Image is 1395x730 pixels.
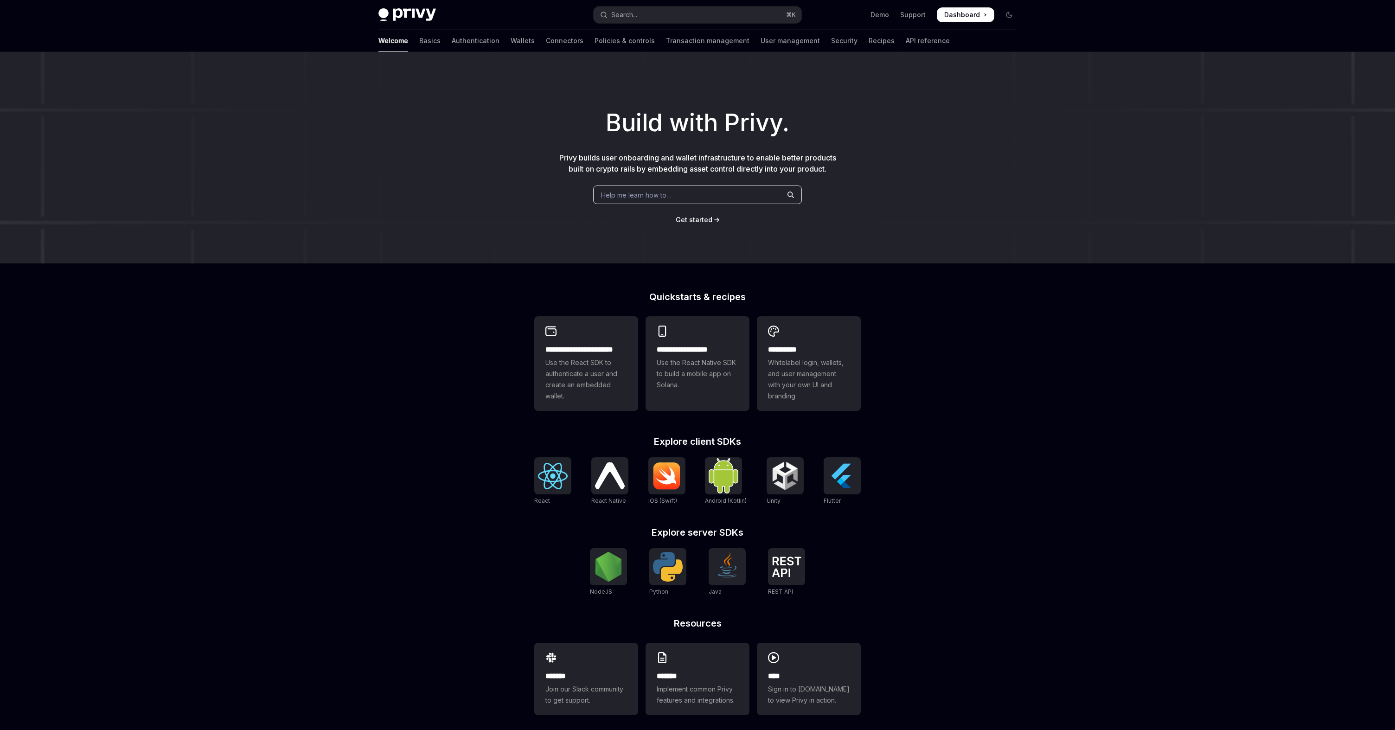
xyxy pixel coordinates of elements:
[595,30,655,52] a: Policies & controls
[757,316,861,411] a: **** *****Whitelabel login, wallets, and user management with your own UI and branding.
[705,457,747,506] a: Android (Kotlin)Android (Kotlin)
[15,105,1380,141] h1: Build with Privy.
[768,357,850,402] span: Whitelabel login, wallets, and user management with your own UI and branding.
[590,588,612,595] span: NodeJS
[906,30,950,52] a: API reference
[648,497,677,504] span: iOS (Swift)
[534,292,861,301] h2: Quickstarts & recipes
[831,30,857,52] a: Security
[378,8,436,21] img: dark logo
[545,684,627,706] span: Join our Slack community to get support.
[772,557,801,577] img: REST API
[534,528,861,537] h2: Explore server SDKs
[712,552,742,582] img: Java
[824,457,861,506] a: FlutterFlutter
[534,643,638,715] a: **** **Join our Slack community to get support.
[768,684,850,706] span: Sign in to [DOMAIN_NAME] to view Privy in action.
[786,11,796,19] span: ⌘ K
[559,153,836,173] span: Privy builds user onboarding and wallet infrastructure to enable better products built on crypto ...
[646,316,749,411] a: **** **** **** ***Use the React Native SDK to build a mobile app on Solana.
[590,548,627,596] a: NodeJSNodeJS
[870,10,889,19] a: Demo
[591,457,628,506] a: React NativeReact Native
[601,190,672,200] span: Help me learn how to…
[511,30,535,52] a: Wallets
[649,548,686,596] a: PythonPython
[419,30,441,52] a: Basics
[534,437,861,446] h2: Explore client SDKs
[534,497,550,504] span: React
[534,457,571,506] a: ReactReact
[646,643,749,715] a: **** **Implement common Privy features and integrations.
[761,30,820,52] a: User management
[1002,7,1017,22] button: Toggle dark mode
[709,588,722,595] span: Java
[611,9,637,20] div: Search...
[378,30,408,52] a: Welcome
[657,357,738,391] span: Use the React Native SDK to build a mobile app on Solana.
[944,10,980,19] span: Dashboard
[595,462,625,489] img: React Native
[827,461,857,491] img: Flutter
[676,215,712,224] a: Get started
[534,619,861,628] h2: Resources
[653,552,683,582] img: Python
[757,643,861,715] a: ****Sign in to [DOMAIN_NAME] to view Privy in action.
[770,461,800,491] img: Unity
[705,497,747,504] span: Android (Kotlin)
[767,497,781,504] span: Unity
[594,6,801,23] button: Open search
[676,216,712,224] span: Get started
[546,30,583,52] a: Connectors
[545,357,627,402] span: Use the React SDK to authenticate a user and create an embedded wallet.
[652,462,682,490] img: iOS (Swift)
[649,588,668,595] span: Python
[937,7,994,22] a: Dashboard
[666,30,749,52] a: Transaction management
[709,458,738,493] img: Android (Kotlin)
[657,684,738,706] span: Implement common Privy features and integrations.
[452,30,499,52] a: Authentication
[538,463,568,489] img: React
[824,497,841,504] span: Flutter
[768,588,793,595] span: REST API
[900,10,926,19] a: Support
[767,457,804,506] a: UnityUnity
[648,457,685,506] a: iOS (Swift)iOS (Swift)
[594,552,623,582] img: NodeJS
[768,548,805,596] a: REST APIREST API
[869,30,895,52] a: Recipes
[591,497,626,504] span: React Native
[709,548,746,596] a: JavaJava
